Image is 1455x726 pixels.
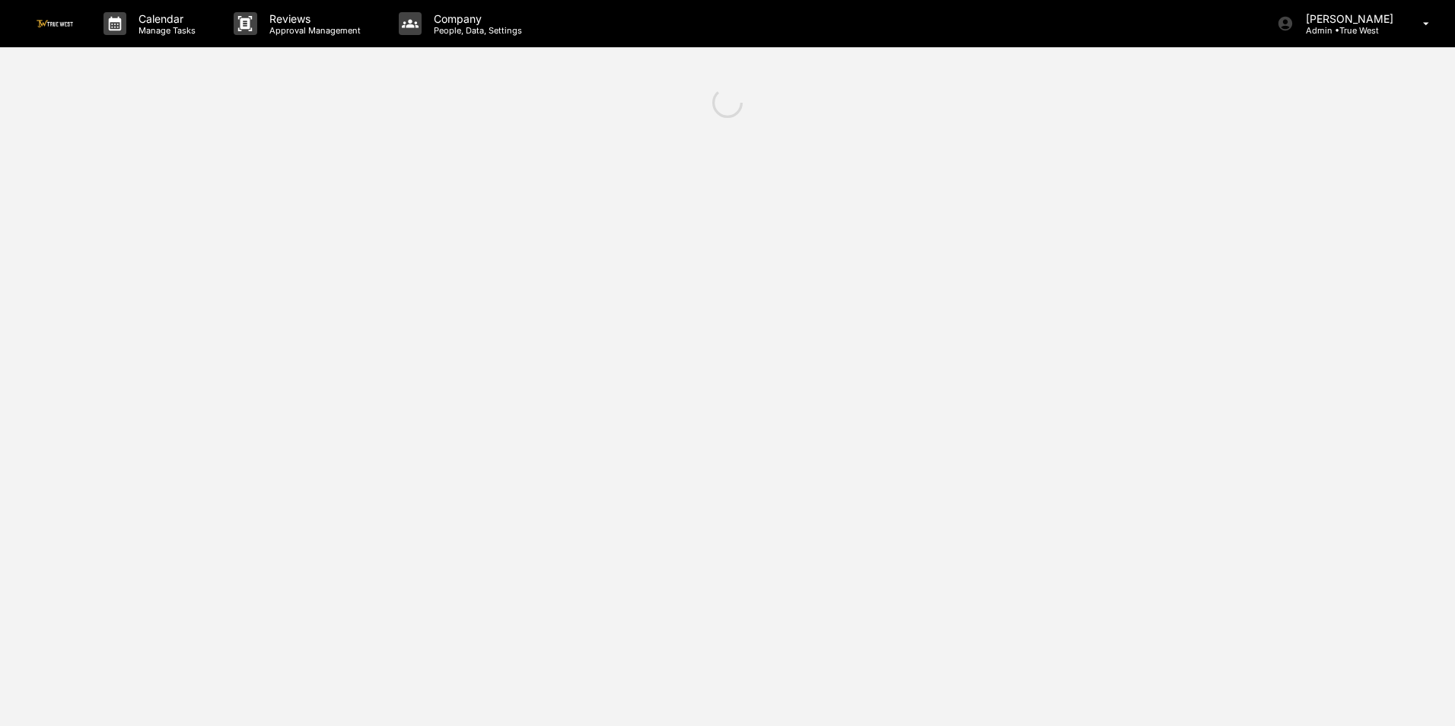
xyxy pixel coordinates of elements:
img: logo [37,20,73,27]
p: [PERSON_NAME] [1294,12,1401,25]
p: Calendar [126,12,203,25]
p: Admin • True West [1294,25,1401,36]
p: Manage Tasks [126,25,203,36]
p: People, Data, Settings [422,25,530,36]
p: Company [422,12,530,25]
p: Approval Management [257,25,368,36]
p: Reviews [257,12,368,25]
